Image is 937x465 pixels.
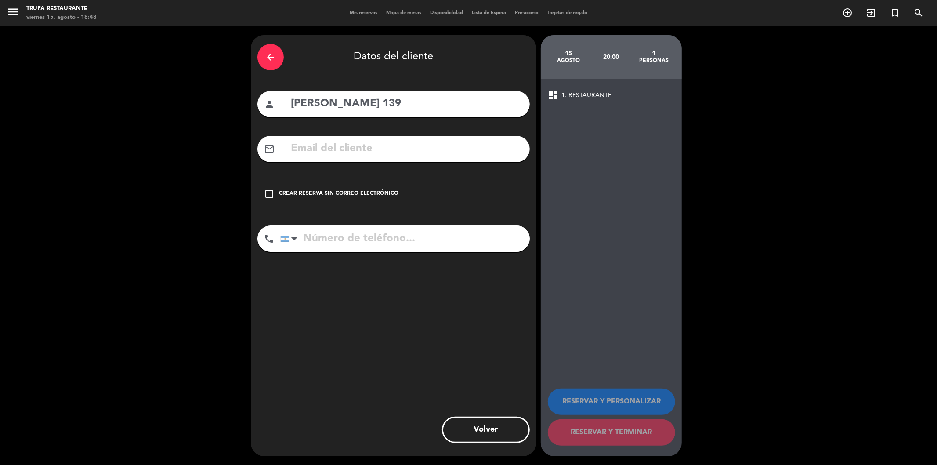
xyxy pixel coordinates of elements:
[382,11,426,15] span: Mapa de mesas
[264,233,274,244] i: phone
[26,13,97,22] div: viernes 15. agosto - 18:48
[281,226,301,251] div: Argentina: +54
[290,95,523,113] input: Nombre del cliente
[866,7,876,18] i: exit_to_app
[913,7,924,18] i: search
[442,417,530,443] button: Volver
[548,90,558,101] span: dashboard
[633,57,675,64] div: personas
[290,140,523,158] input: Email del cliente
[547,57,590,64] div: agosto
[548,389,675,415] button: RESERVAR Y PERSONALIZAR
[264,189,275,199] i: check_box_outline_blank
[426,11,467,15] span: Disponibilidad
[890,7,900,18] i: turned_in_not
[264,144,275,154] i: mail_outline
[265,52,276,62] i: arrow_back
[547,50,590,57] div: 15
[264,99,275,109] i: person
[345,11,382,15] span: Mis reservas
[257,42,530,73] div: Datos del cliente
[548,419,675,446] button: RESERVAR Y TERMINAR
[543,11,592,15] span: Tarjetas de regalo
[633,50,675,57] div: 1
[279,189,398,198] div: Crear reserva sin correo electrónico
[467,11,510,15] span: Lista de Espera
[561,91,611,101] span: 1. RESTAURANTE
[842,7,853,18] i: add_circle_outline
[26,4,97,13] div: Trufa Restaurante
[590,42,633,73] div: 20:00
[280,225,530,252] input: Número de teléfono...
[7,5,20,22] button: menu
[510,11,543,15] span: Pre-acceso
[7,5,20,18] i: menu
